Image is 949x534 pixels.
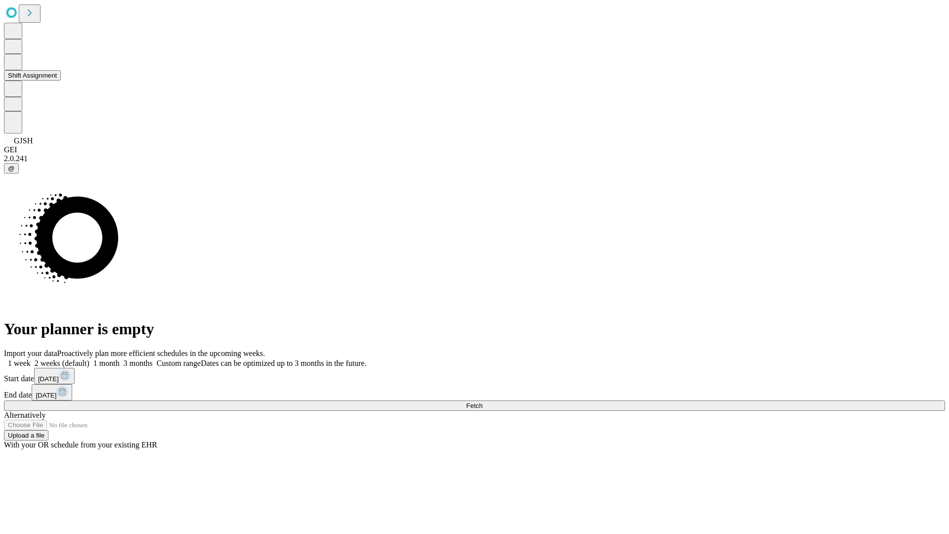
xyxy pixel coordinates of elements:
[4,411,45,419] span: Alternatively
[201,359,366,367] span: Dates can be optimized up to 3 months in the future.
[93,359,120,367] span: 1 month
[4,349,57,357] span: Import your data
[157,359,201,367] span: Custom range
[4,368,945,384] div: Start date
[57,349,265,357] span: Proactively plan more efficient schedules in the upcoming weeks.
[4,441,157,449] span: With your OR schedule from your existing EHR
[8,359,31,367] span: 1 week
[32,384,72,400] button: [DATE]
[4,145,945,154] div: GEI
[4,70,61,81] button: Shift Assignment
[38,375,59,383] span: [DATE]
[4,430,48,441] button: Upload a file
[466,402,482,409] span: Fetch
[8,165,15,172] span: @
[35,359,89,367] span: 2 weeks (default)
[4,400,945,411] button: Fetch
[4,154,945,163] div: 2.0.241
[4,163,19,174] button: @
[4,320,945,338] h1: Your planner is empty
[36,392,56,399] span: [DATE]
[34,368,75,384] button: [DATE]
[4,384,945,400] div: End date
[124,359,153,367] span: 3 months
[14,136,33,145] span: GJSH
